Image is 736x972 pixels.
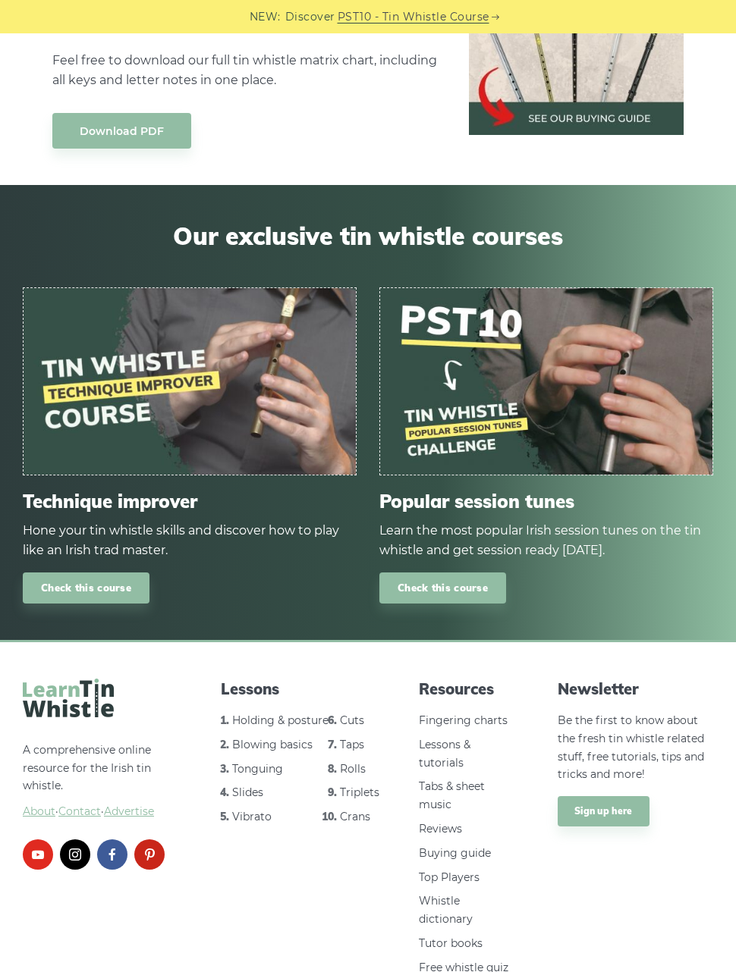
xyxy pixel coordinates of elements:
[23,491,357,513] span: Technique improver
[419,738,470,770] a: Lessons & tutorials
[58,804,101,818] span: Contact
[340,738,364,751] a: Taps
[23,572,149,604] a: Check this course
[419,894,473,926] a: Whistle dictionary
[379,491,713,513] span: Popular session tunes
[23,521,357,560] div: Hone your tin whistle skills and discover how to play like an Irish trad master.
[250,8,281,26] span: NEW:
[419,679,515,700] span: Resources
[419,846,491,860] a: Buying guide
[52,51,445,90] p: Feel free to download our full tin whistle matrix chart, including all keys and letter notes in o...
[104,804,154,818] span: Advertise
[419,822,462,836] a: Reviews
[221,679,376,700] span: Lessons
[419,713,508,727] a: Fingering charts
[232,738,313,751] a: Blowing basics
[23,679,114,717] img: LearnTinWhistle.com
[232,810,272,823] a: Vibrato
[52,113,191,149] a: Download PDF
[23,839,53,870] a: youtube
[379,521,713,560] div: Learn the most popular Irish session tunes on the tin whistle and get session ready [DATE].
[340,810,370,823] a: Crans
[558,796,650,826] a: Sign up here
[340,762,366,776] a: Rolls
[232,785,263,799] a: Slides
[419,936,483,950] a: Tutor books
[60,839,90,870] a: instagram
[338,8,489,26] a: PST10 - Tin Whistle Course
[232,762,283,776] a: Tonguing
[58,804,154,818] a: Contact·Advertise
[558,679,713,700] span: Newsletter
[379,572,506,604] a: Check this course
[23,221,713,250] span: Our exclusive tin whistle courses
[134,839,165,870] a: pinterest
[23,804,55,818] a: About
[23,803,178,821] span: ·
[285,8,335,26] span: Discover
[558,712,713,784] p: Be the first to know about the fresh tin whistle related stuff, free tutorials, tips and tricks a...
[340,785,379,799] a: Triplets
[419,779,485,811] a: Tabs & sheet music
[24,288,356,475] img: tin-whistle-course
[23,742,178,821] p: A comprehensive online resource for the Irish tin whistle.
[232,713,329,727] a: Holding & posture
[97,839,127,870] a: facebook
[340,713,364,727] a: Cuts
[419,870,480,884] a: Top Players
